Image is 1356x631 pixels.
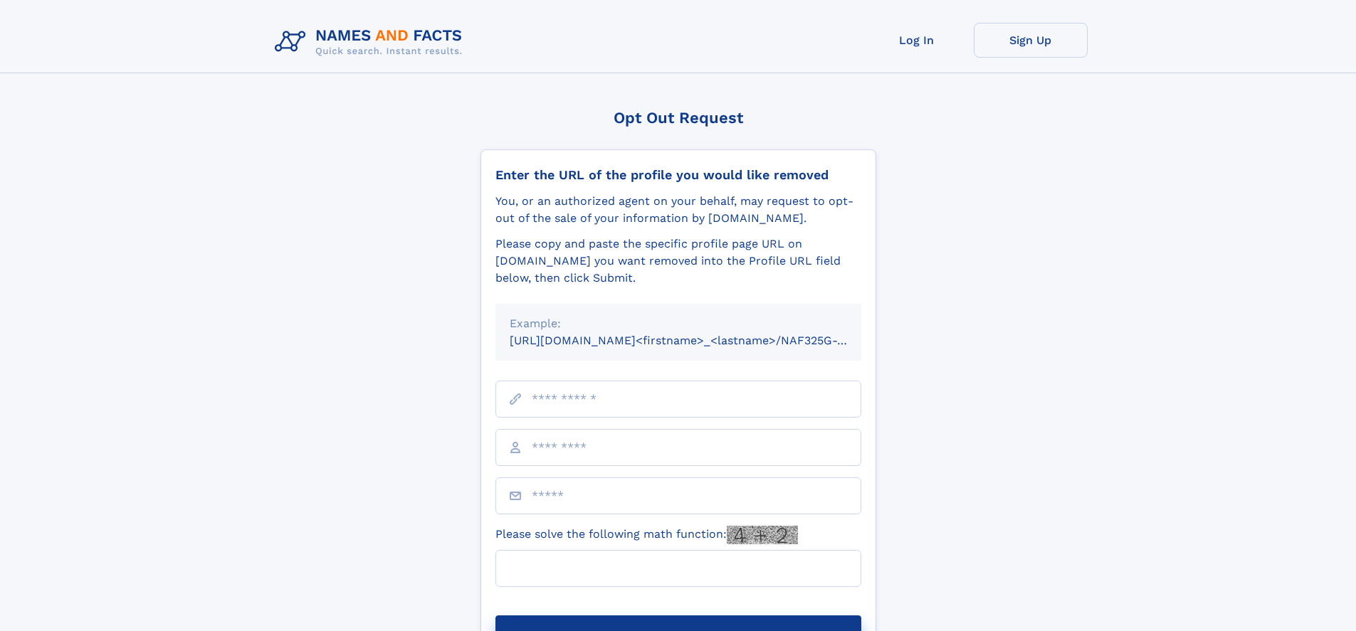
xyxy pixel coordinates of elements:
[495,193,861,227] div: You, or an authorized agent on your behalf, may request to opt-out of the sale of your informatio...
[974,23,1088,58] a: Sign Up
[510,334,888,347] small: [URL][DOMAIN_NAME]<firstname>_<lastname>/NAF325G-xxxxxxxx
[510,315,847,332] div: Example:
[495,526,798,544] label: Please solve the following math function:
[495,235,861,287] div: Please copy and paste the specific profile page URL on [DOMAIN_NAME] you want removed into the Pr...
[860,23,974,58] a: Log In
[269,23,474,61] img: Logo Names and Facts
[495,167,861,183] div: Enter the URL of the profile you would like removed
[480,109,876,127] div: Opt Out Request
